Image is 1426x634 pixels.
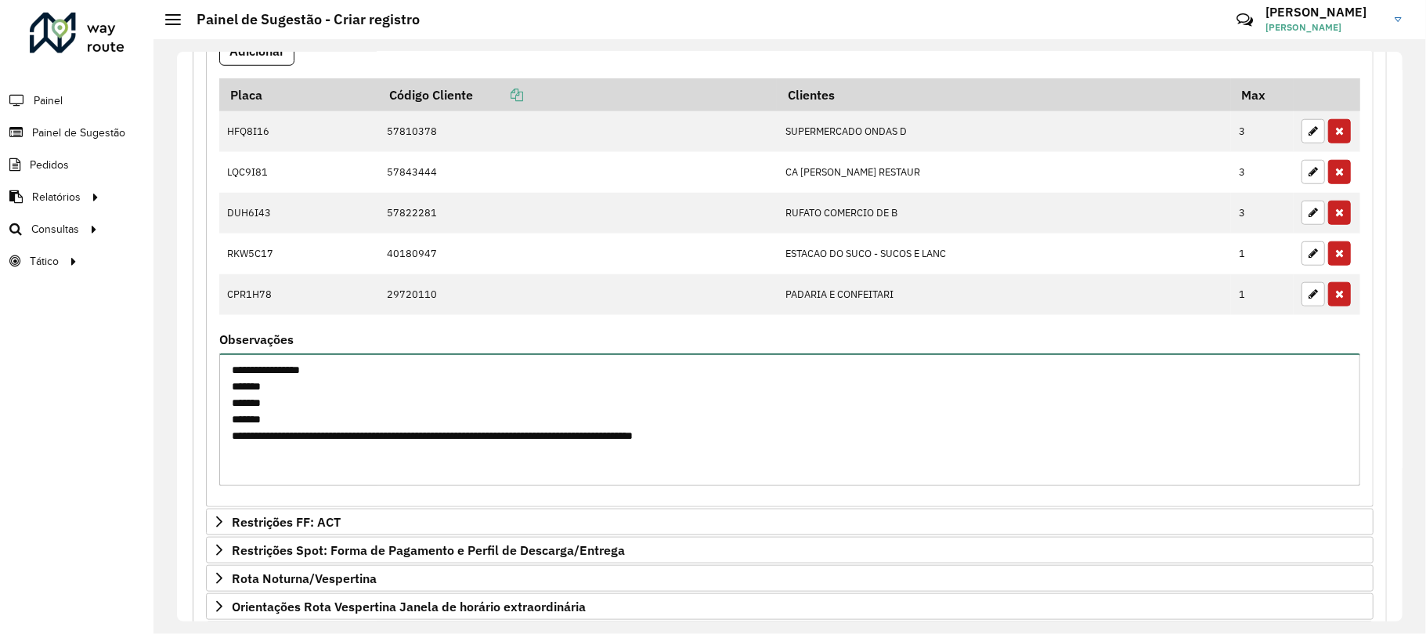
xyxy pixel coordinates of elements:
a: Restrições Spot: Forma de Pagamento e Perfil de Descarga/Entrega [206,537,1374,563]
span: Tático [30,253,59,270]
td: 29720110 [379,274,778,315]
span: Relatórios [32,189,81,205]
td: 3 [1231,193,1294,234]
th: Clientes [777,78,1230,111]
span: Restrições FF: ACT [232,516,341,528]
h2: Painel de Sugestão - Criar registro [181,11,420,28]
h3: [PERSON_NAME] [1265,5,1383,20]
td: CPR1H78 [219,274,379,315]
td: RKW5C17 [219,234,379,274]
td: RUFATO COMERCIO DE B [777,193,1230,234]
th: Código Cliente [379,78,778,111]
td: 57843444 [379,152,778,193]
td: DUH6I43 [219,193,379,234]
span: Rota Noturna/Vespertina [232,572,377,585]
td: SUPERMERCADO ONDAS D [777,111,1230,152]
th: Placa [219,78,379,111]
span: Consultas [31,221,79,237]
span: Pedidos [30,157,69,173]
span: Painel [34,92,63,109]
td: ESTACAO DO SUCO - SUCOS E LANC [777,234,1230,274]
span: [PERSON_NAME] [1265,20,1383,34]
button: Adicionar [219,36,294,66]
td: HFQ8I16 [219,111,379,152]
td: 1 [1231,274,1294,315]
td: 1 [1231,234,1294,274]
td: PADARIA E CONFEITARI [777,274,1230,315]
td: 40180947 [379,234,778,274]
a: Contato Rápido [1228,3,1262,37]
td: 3 [1231,111,1294,152]
span: Orientações Rota Vespertina Janela de horário extraordinária [232,600,586,613]
a: Orientações Rota Vespertina Janela de horário extraordinária [206,593,1374,620]
td: 3 [1231,152,1294,193]
span: Restrições Spot: Forma de Pagamento e Perfil de Descarga/Entrega [232,544,625,556]
td: 57810378 [379,111,778,152]
a: Copiar [473,87,523,103]
label: Observações [219,330,294,349]
span: Painel de Sugestão [32,125,125,141]
td: 57822281 [379,193,778,234]
a: Restrições FF: ACT [206,509,1374,535]
td: LQC9I81 [219,152,379,193]
a: Rota Noturna/Vespertina [206,565,1374,592]
th: Max [1231,78,1294,111]
td: CA [PERSON_NAME] RESTAUR [777,152,1230,193]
